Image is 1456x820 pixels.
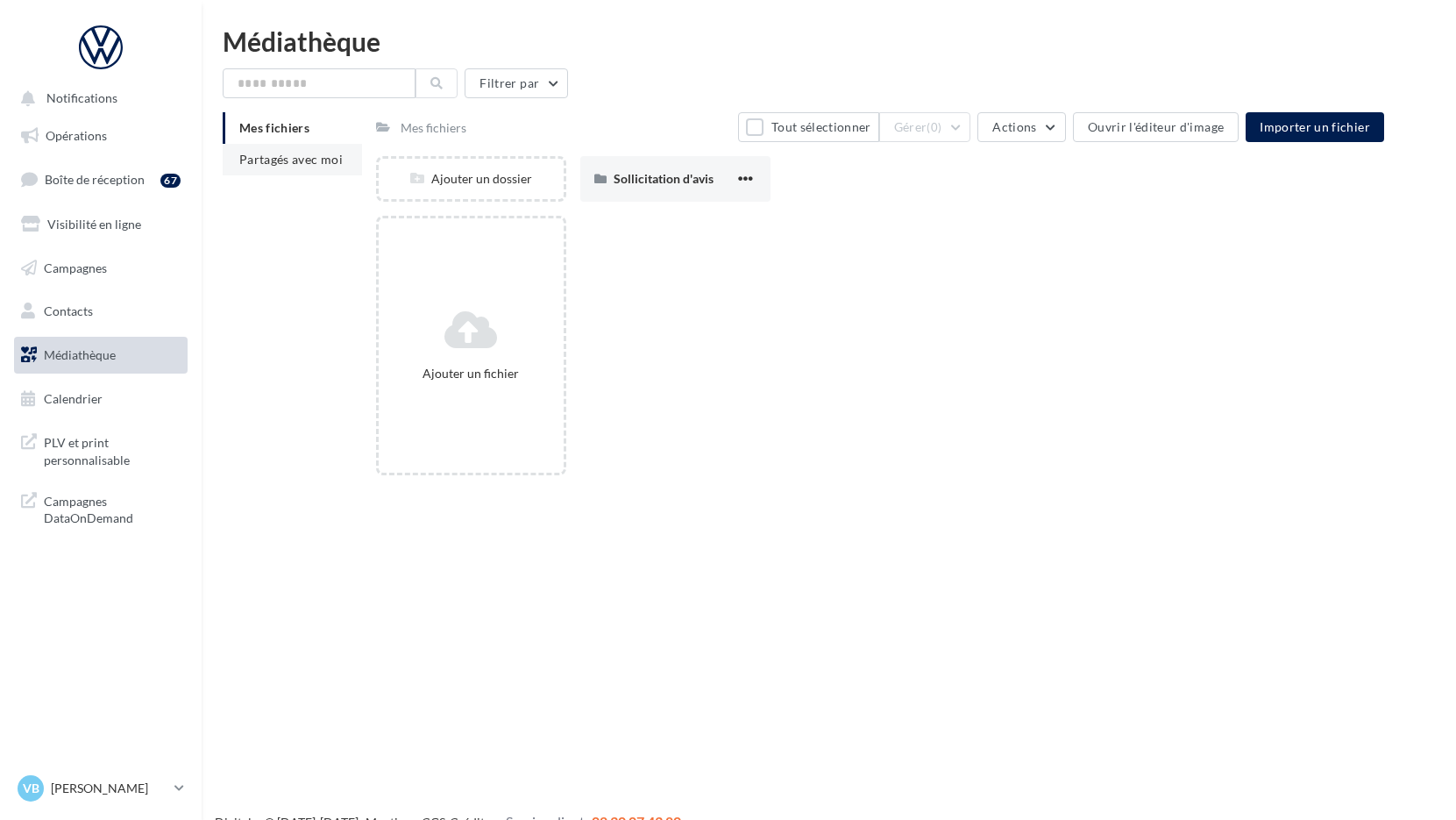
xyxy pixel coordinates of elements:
a: Opérations [11,118,191,154]
div: 67 [160,174,181,188]
span: Actions [992,119,1036,134]
span: Campagnes DataOnDemand [44,489,181,527]
span: Visibilité en ligne [47,217,141,232]
a: PLV et print personnalisable [11,424,191,475]
span: Notifications [46,91,117,106]
span: Campagnes [44,260,107,275]
a: Boîte de réception67 [11,160,191,198]
span: Médiathèque [44,347,116,362]
button: Gérer(0) [879,112,971,142]
a: Visibilité en ligne [11,206,191,243]
span: Boîte de réception [45,172,145,187]
button: Tout sélectionner [738,112,878,142]
a: Contacts [11,293,191,330]
div: Ajouter un fichier [386,365,557,382]
a: Médiathèque [11,337,191,374]
p: [PERSON_NAME] [51,780,167,797]
span: Calendrier [44,391,103,406]
span: Mes fichiers [239,120,309,135]
button: Filtrer par [465,68,568,98]
button: Actions [977,112,1065,142]
div: Ajouter un dossier [379,170,564,188]
a: VB [PERSON_NAME] [14,772,188,805]
span: Opérations [46,128,107,143]
span: (0) [927,120,941,134]
span: Partagés avec moi [239,152,343,167]
span: VB [23,780,39,797]
span: Contacts [44,303,93,318]
div: Médiathèque [223,28,1435,54]
span: PLV et print personnalisable [44,431,181,468]
button: Importer un fichier [1246,112,1384,142]
span: Sollicitation d'avis [614,171,714,186]
button: Ouvrir l'éditeur d'image [1073,112,1239,142]
a: Campagnes [11,250,191,287]
span: Importer un fichier [1260,119,1370,134]
a: Campagnes DataOnDemand [11,482,191,534]
a: Calendrier [11,381,191,417]
div: Mes fichiers [401,119,466,137]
